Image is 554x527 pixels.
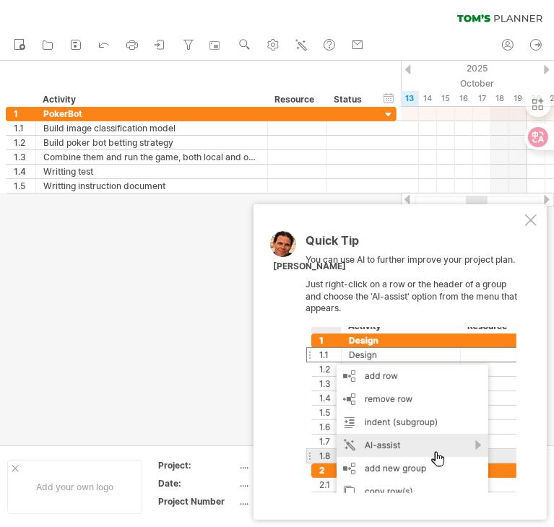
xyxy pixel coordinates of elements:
div: 1.4 [14,165,35,178]
div: Build image classification model [43,121,260,135]
div: You can use AI to further improve your project plan. Just right-click on a row or the header of a... [306,235,522,493]
div: Thursday, 16 October 2025 [455,91,473,106]
div: .... [241,477,362,489]
div: Saturday, 18 October 2025 [491,91,509,106]
div: Quick Tip [306,235,522,254]
div: Activity [43,92,259,107]
div: 1.1 [14,121,35,135]
div: Resource [274,92,319,107]
div: 1.5 [14,179,35,193]
div: Wednesday, 15 October 2025 [437,91,455,106]
div: Project: [158,459,238,471]
div: Add your own logo [7,460,142,514]
div: .... [241,495,362,508]
div: Friday, 17 October 2025 [473,91,491,106]
div: Combine them and run the game, both local and online and fine tuned strategy [43,150,260,164]
div: Writting instruction document [43,179,260,193]
div: Sunday, 19 October 2025 [509,91,527,106]
div: Date: [158,477,238,489]
div: 1.3 [14,150,35,164]
div: 1 [14,107,35,121]
div: Tuesday, 14 October 2025 [419,91,437,106]
div: 1.2 [14,136,35,149]
div: PokerBot [43,107,260,121]
div: Monday, 13 October 2025 [401,91,419,106]
div: Project Number [158,495,238,508]
div: .... [241,459,362,471]
div: [PERSON_NAME] [273,261,346,273]
div: Writting test [43,165,260,178]
div: Status [334,92,365,107]
div: Build poker bot betting strategy [43,136,260,149]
